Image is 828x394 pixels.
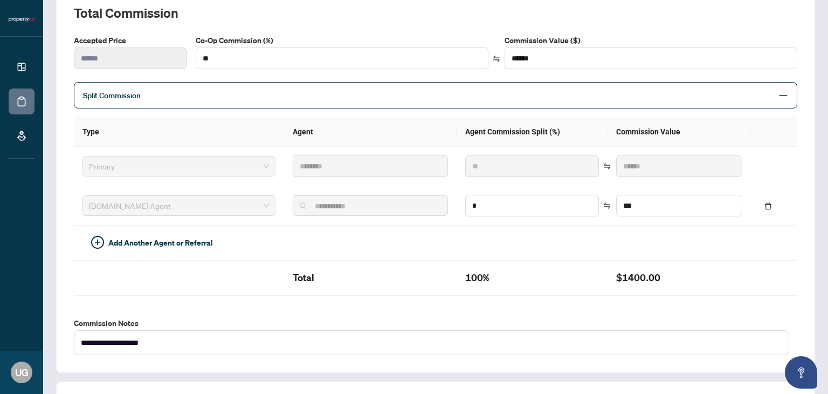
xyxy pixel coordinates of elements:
[284,117,457,147] th: Agent
[74,117,284,147] th: Type
[300,202,306,209] img: search_icon
[82,234,222,252] button: Add Another Agent or Referral
[196,35,488,46] label: Co-Op Commission (%)
[74,82,797,108] div: Split Commission
[616,269,742,287] h2: $1400.00
[785,356,817,389] button: Open asap
[778,91,788,100] span: minus
[493,55,500,63] span: swap
[83,91,141,100] span: Split Commission
[293,269,448,287] h2: Total
[608,117,751,147] th: Commission Value
[74,317,797,329] label: Commission Notes
[764,202,772,210] span: delete
[457,117,608,147] th: Agent Commission Split (%)
[9,16,34,23] img: logo
[505,35,797,46] label: Commission Value ($)
[74,35,187,46] label: Accepted Price
[91,236,104,249] span: plus-circle
[74,4,797,22] h2: Total Commission
[15,365,29,380] span: UG
[603,202,611,209] span: swap
[89,198,269,214] span: Property.ca Agent
[603,162,611,170] span: swap
[108,237,213,249] span: Add Another Agent or Referral
[89,158,269,174] span: Primary
[465,269,599,287] h2: 100%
